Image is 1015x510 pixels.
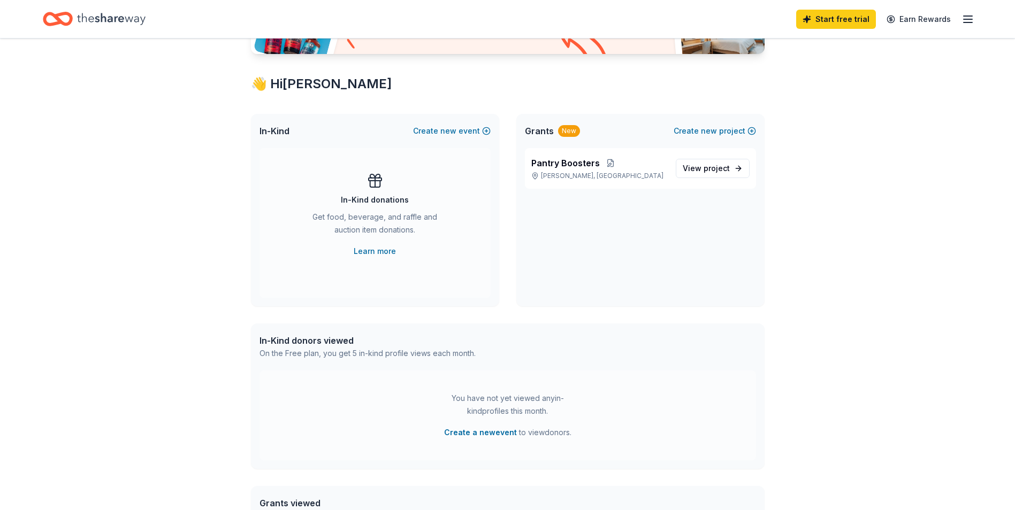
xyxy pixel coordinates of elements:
span: new [701,125,717,137]
img: Curvy arrow [555,22,609,62]
a: Start free trial [796,10,876,29]
div: Get food, beverage, and raffle and auction item donations. [302,211,448,241]
a: Learn more [354,245,396,258]
div: 👋 Hi [PERSON_NAME] [251,75,765,92]
span: to view donors . [444,426,571,439]
span: project [704,164,730,173]
button: Createnewproject [674,125,756,137]
span: View [683,162,730,175]
a: View project [676,159,750,178]
button: Create a newevent [444,426,517,439]
div: In-Kind donors viewed [260,334,476,347]
button: Createnewevent [413,125,491,137]
span: In-Kind [260,125,289,137]
a: Home [43,6,146,32]
span: new [440,125,456,137]
div: New [558,125,580,137]
div: You have not yet viewed any in-kind profiles this month. [441,392,575,418]
a: Earn Rewards [880,10,957,29]
span: Pantry Boosters [531,157,600,169]
div: In-Kind donations [341,194,409,206]
div: On the Free plan, you get 5 in-kind profile views each month. [260,347,476,360]
div: Grants viewed [260,497,470,509]
p: [PERSON_NAME], [GEOGRAPHIC_DATA] [531,172,667,180]
span: Grants [525,125,554,137]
